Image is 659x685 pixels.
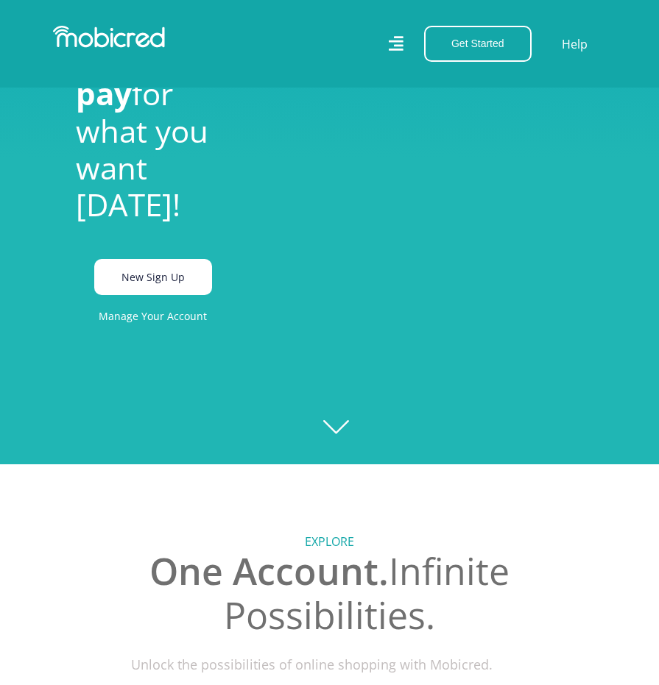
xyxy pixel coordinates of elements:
[76,549,584,637] h2: Infinite Possibilities.
[53,26,165,48] img: Mobicred
[99,299,207,333] a: Manage Your Account
[561,35,588,54] a: Help
[424,26,532,62] button: Get Started
[149,546,389,596] span: One Account.
[94,259,212,295] a: New Sign Up
[76,655,584,675] p: Unlock the possibilities of online shopping with Mobicred.
[76,535,584,549] h5: Explore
